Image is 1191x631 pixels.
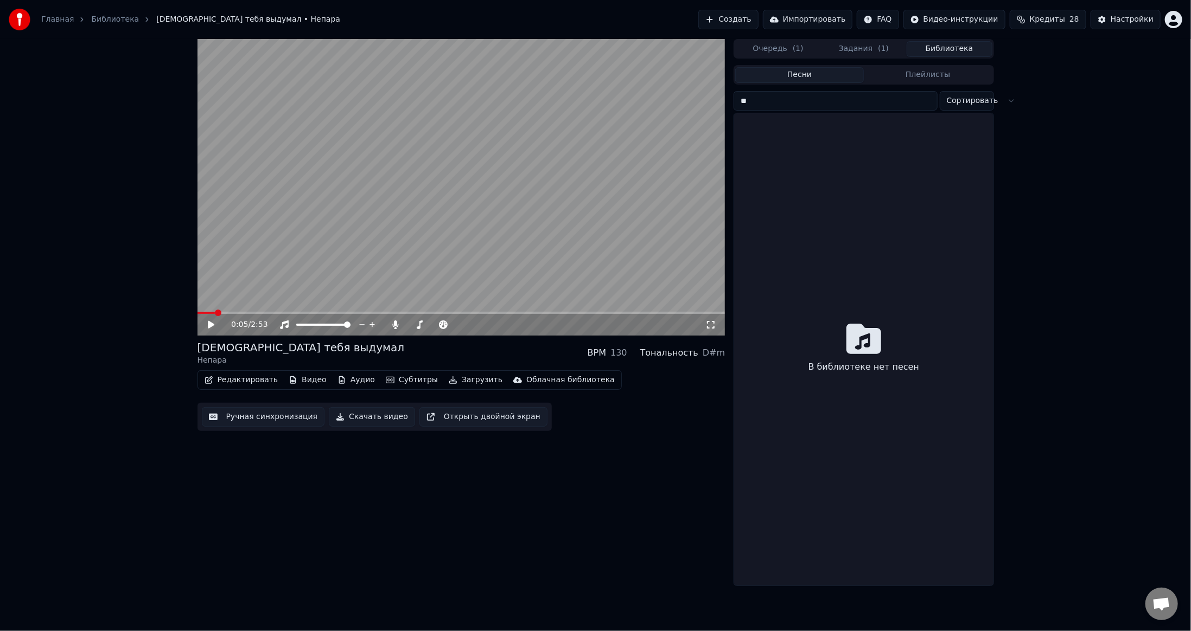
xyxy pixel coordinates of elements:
[284,372,331,388] button: Видео
[903,10,1005,29] button: Видео-инструкции
[202,407,325,427] button: Ручная синхронизация
[419,407,547,427] button: Открыть двойной экран
[610,346,627,359] div: 130
[857,10,899,29] button: FAQ
[526,375,615,385] div: Облачная библиотека
[1069,14,1079,25] span: 28
[9,9,30,30] img: youka
[698,10,758,29] button: Создать
[156,14,340,25] span: [DEMOGRAPHIC_DATA] тебя выдумал • Непара
[588,346,606,359] div: BPM
[735,41,821,57] button: Очередь
[329,407,415,427] button: Скачать видео
[41,14,74,25] a: Главная
[1030,14,1065,25] span: Кредиты
[821,41,907,57] button: Задания
[1010,10,1086,29] button: Кредиты28
[251,319,268,330] span: 2:53
[947,95,998,106] span: Сортировать
[333,372,379,388] button: Аудио
[735,67,864,83] button: Песни
[703,346,725,359] div: D#m
[864,67,992,83] button: Плейлисты
[444,372,507,388] button: Загрузить
[1091,10,1161,29] button: Настройки
[640,346,698,359] div: Тональность
[231,319,257,330] div: /
[231,319,248,330] span: 0:05
[793,43,804,54] span: ( 1 )
[763,10,853,29] button: Импортировать
[1145,588,1178,620] div: Открытый чат
[804,356,923,378] div: В библиотеке нет песен
[907,41,992,57] button: Библиотека
[1111,14,1154,25] div: Настройки
[198,355,405,366] div: Непара
[381,372,442,388] button: Субтитры
[91,14,139,25] a: Библиотека
[41,14,340,25] nav: breadcrumb
[198,340,405,355] div: [DEMOGRAPHIC_DATA] тебя выдумал
[200,372,283,388] button: Редактировать
[878,43,889,54] span: ( 1 )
